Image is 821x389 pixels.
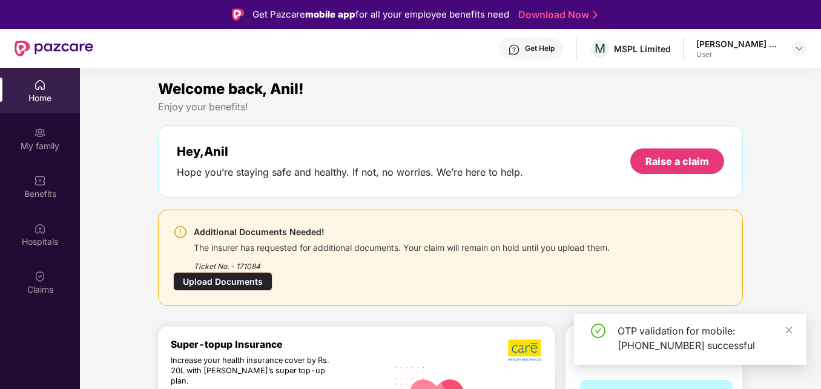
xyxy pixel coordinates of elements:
img: New Pazcare Logo [15,41,93,56]
div: Ticket No. - 171084 [194,253,610,272]
div: Hey, Anil [177,144,523,159]
div: The insurer has requested for additional documents. Your claim will remain on hold until you uplo... [194,239,610,253]
img: svg+xml;base64,PHN2ZyBpZD0iSGVscC0zMngzMiIgeG1sbnM9Imh0dHA6Ly93d3cudzMub3JnLzIwMDAvc3ZnIiB3aWR0aD... [508,44,520,56]
span: M [595,41,605,56]
img: svg+xml;base64,PHN2ZyBpZD0iV2FybmluZ18tXzI0eDI0IiBkYXRhLW5hbWU9Ildhcm5pbmcgLSAyNHgyNCIgeG1sbnM9Im... [173,225,188,239]
img: svg+xml;base64,PHN2ZyBpZD0iSG9tZSIgeG1sbnM9Imh0dHA6Ly93d3cudzMub3JnLzIwMDAvc3ZnIiB3aWR0aD0iMjAiIG... [34,79,46,91]
img: svg+xml;base64,PHN2ZyBpZD0iQ2xhaW0iIHhtbG5zPSJodHRwOi8vd3d3LnczLm9yZy8yMDAwL3N2ZyIgd2lkdGg9IjIwIi... [34,270,46,282]
div: Increase your health insurance cover by Rs. 20L with [PERSON_NAME]’s super top-up plan. [171,356,335,387]
div: User [696,50,781,59]
div: OTP validation for mobile: [PHONE_NUMBER] successful [618,324,792,353]
img: svg+xml;base64,PHN2ZyBpZD0iQmVuZWZpdHMiIHhtbG5zPSJodHRwOi8vd3d3LnczLm9yZy8yMDAwL3N2ZyIgd2lkdGg9Ij... [34,175,46,187]
span: close [785,326,793,334]
div: Enjoy your benefits! [158,101,743,113]
div: Hope you’re staying safe and healthy. If not, no worries. We’re here to help. [177,166,523,179]
span: check-circle [591,324,605,338]
img: svg+xml;base64,PHN2ZyB3aWR0aD0iMjAiIGhlaWdodD0iMjAiIHZpZXdCb3g9IjAgMCAyMCAyMCIgZmlsbD0ibm9uZSIgeG... [34,127,46,139]
img: Stroke [593,8,598,21]
img: b5dec4f62d2307b9de63beb79f102df3.png [508,339,542,362]
div: Raise a claim [645,155,709,168]
div: Get Help [525,44,555,53]
div: Additional Documents Needed! [194,225,610,239]
div: [PERSON_NAME] S C [696,38,781,50]
div: Upload Documents [173,272,272,291]
img: svg+xml;base64,PHN2ZyBpZD0iRHJvcGRvd24tMzJ4MzIiIHhtbG5zPSJodHRwOi8vd3d3LnczLm9yZy8yMDAwL3N2ZyIgd2... [794,44,804,53]
div: Super-topup Insurance [171,339,387,350]
img: Logo [232,8,244,21]
strong: mobile app [305,8,355,20]
img: svg+xml;base64,PHN2ZyBpZD0iSG9zcGl0YWxzIiB4bWxucz0iaHR0cDovL3d3dy53My5vcmcvMjAwMC9zdmciIHdpZHRoPS... [34,222,46,234]
a: Download Now [518,8,594,21]
span: Welcome back, Anil! [158,80,304,98]
div: Get Pazcare for all your employee benefits need [252,7,509,22]
div: MSPL Limited [614,43,671,55]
